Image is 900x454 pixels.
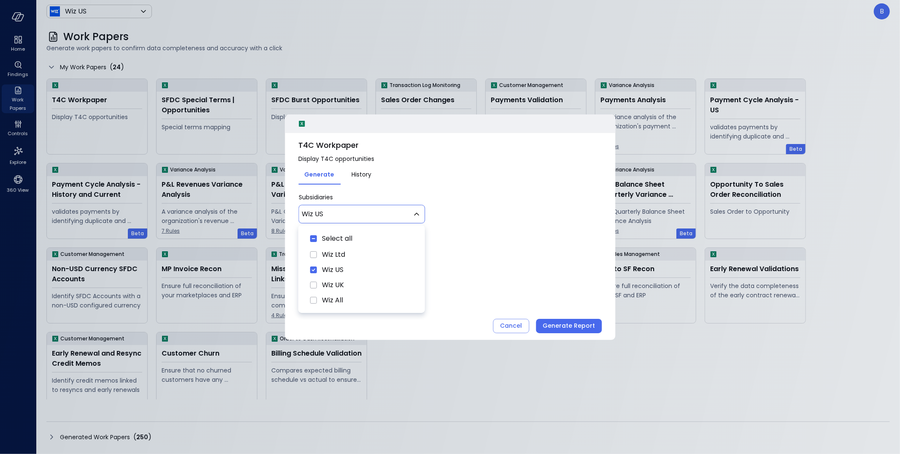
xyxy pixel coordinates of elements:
li: Wiz US [303,262,420,277]
li: Wiz Ltd [303,247,420,262]
div: Select all [303,230,420,247]
li: Wiz All [303,293,420,308]
span: Wiz UK [322,280,413,290]
span: Wiz Ltd [322,250,413,260]
span: Select all [322,234,352,244]
span: Wiz All [322,295,413,305]
li: Wiz UK [303,277,420,293]
span: Wiz US [322,265,413,275]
